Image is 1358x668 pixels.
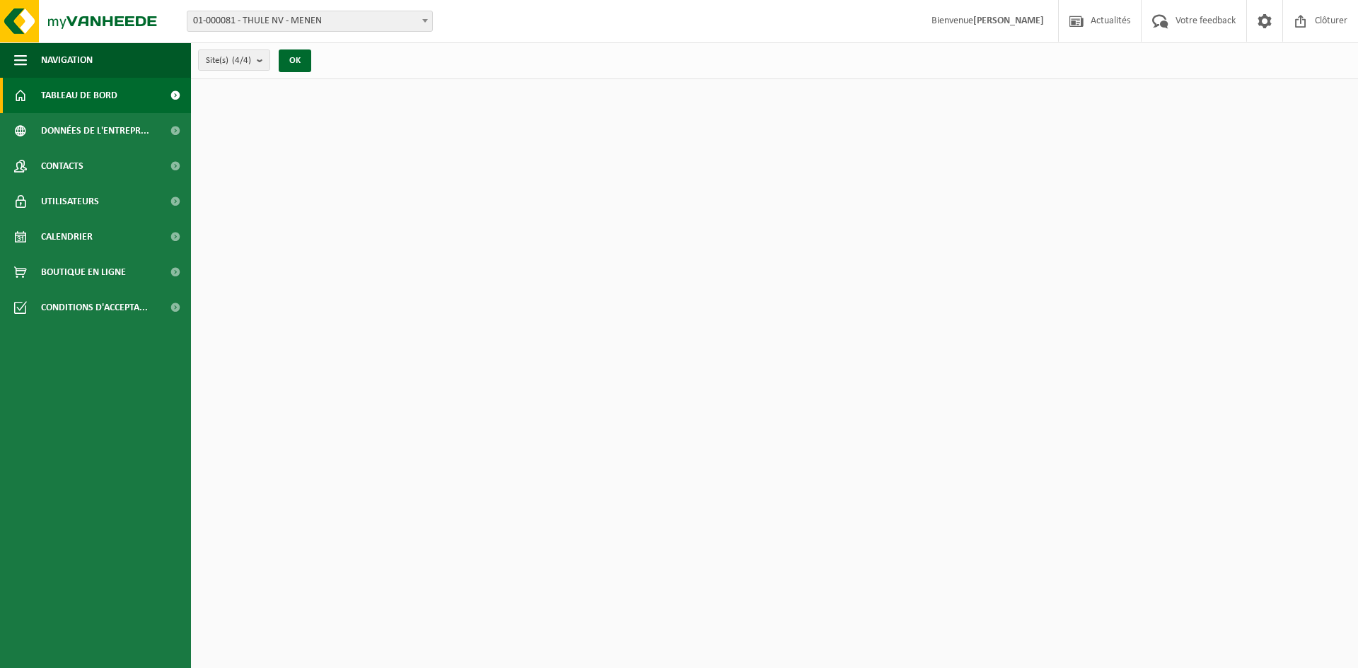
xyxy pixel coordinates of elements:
span: Navigation [41,42,93,78]
span: Calendrier [41,219,93,254]
button: OK [279,49,311,72]
span: Données de l'entrepr... [41,113,149,148]
span: Site(s) [206,50,251,71]
span: Boutique en ligne [41,254,126,290]
span: 01-000081 - THULE NV - MENEN [187,11,433,32]
span: Tableau de bord [41,78,117,113]
span: Conditions d'accepta... [41,290,148,325]
span: 01-000081 - THULE NV - MENEN [187,11,432,31]
strong: [PERSON_NAME] [973,16,1044,26]
button: Site(s)(4/4) [198,49,270,71]
span: Contacts [41,148,83,184]
span: Utilisateurs [41,184,99,219]
count: (4/4) [232,56,251,65]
